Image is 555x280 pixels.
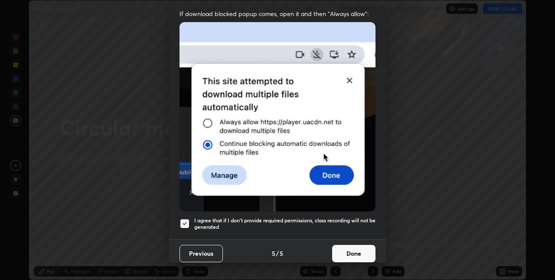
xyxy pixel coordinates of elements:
h4: 5 [280,249,283,258]
button: Done [332,245,375,262]
img: downloads-permission-blocked.gif [180,22,375,212]
h4: / [276,249,279,258]
h4: 5 [272,249,275,258]
h5: I agree that if I don't provide required permissions, class recording will not be generated [194,217,375,231]
button: Previous [180,245,223,262]
span: If download blocked popup comes, open it and then "Always allow": [180,10,375,18]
